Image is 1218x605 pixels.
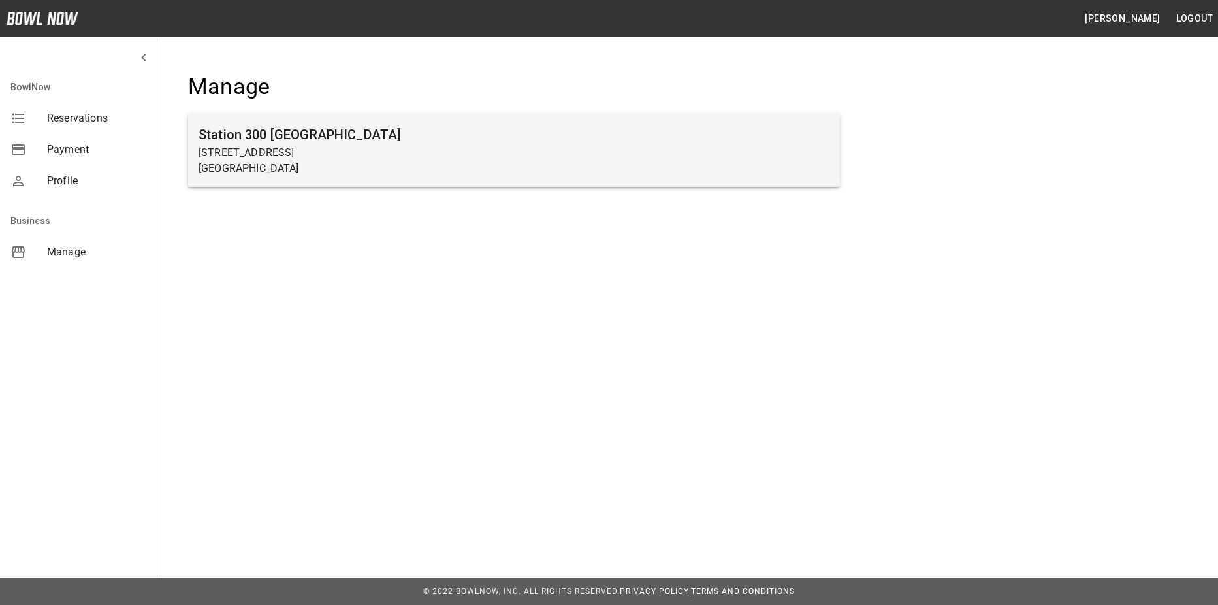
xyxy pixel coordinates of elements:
[188,73,840,101] h4: Manage
[1080,7,1165,31] button: [PERSON_NAME]
[1171,7,1218,31] button: Logout
[199,161,829,176] p: [GEOGRAPHIC_DATA]
[620,587,689,596] a: Privacy Policy
[199,124,829,145] h6: Station 300 [GEOGRAPHIC_DATA]
[47,142,146,157] span: Payment
[423,587,620,596] span: © 2022 BowlNow, Inc. All Rights Reserved.
[199,145,829,161] p: [STREET_ADDRESS]
[47,110,146,126] span: Reservations
[47,244,146,260] span: Manage
[47,173,146,189] span: Profile
[7,12,78,25] img: logo
[691,587,795,596] a: Terms and Conditions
